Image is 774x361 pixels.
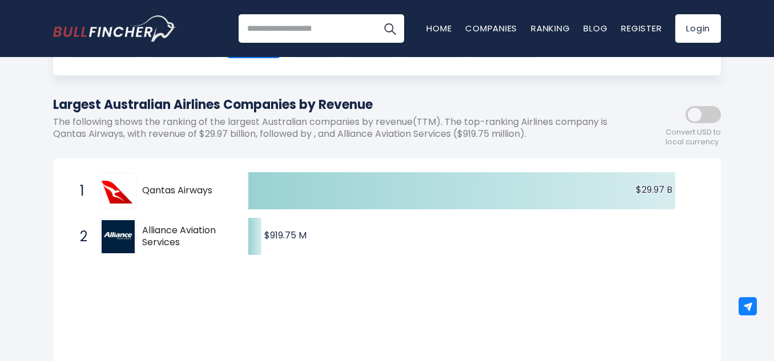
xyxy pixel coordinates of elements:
img: Alliance Aviation Services [102,220,135,253]
img: Qantas Airways [102,175,135,208]
h1: Largest Australian Airlines Companies by Revenue [53,95,618,114]
a: Go to homepage [53,15,176,42]
a: Ranking [531,22,570,34]
text: $919.75 M [264,229,307,242]
a: Companies [465,22,517,34]
a: Blog [583,22,607,34]
span: Convert USD to local currency [666,128,721,147]
a: Login [675,14,721,43]
span: Alliance Aviation Services [142,225,228,249]
span: 2 [74,227,86,246]
span: 1 [74,181,86,201]
text: $29.97 B [636,183,672,196]
a: Home [426,22,451,34]
a: Register [621,22,662,34]
img: Bullfincher logo [53,15,176,42]
button: Search [376,14,404,43]
span: Qantas Airways [142,185,228,197]
p: The following shows the ranking of the largest Australian companies by revenue(TTM). The top-rank... [53,116,618,140]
